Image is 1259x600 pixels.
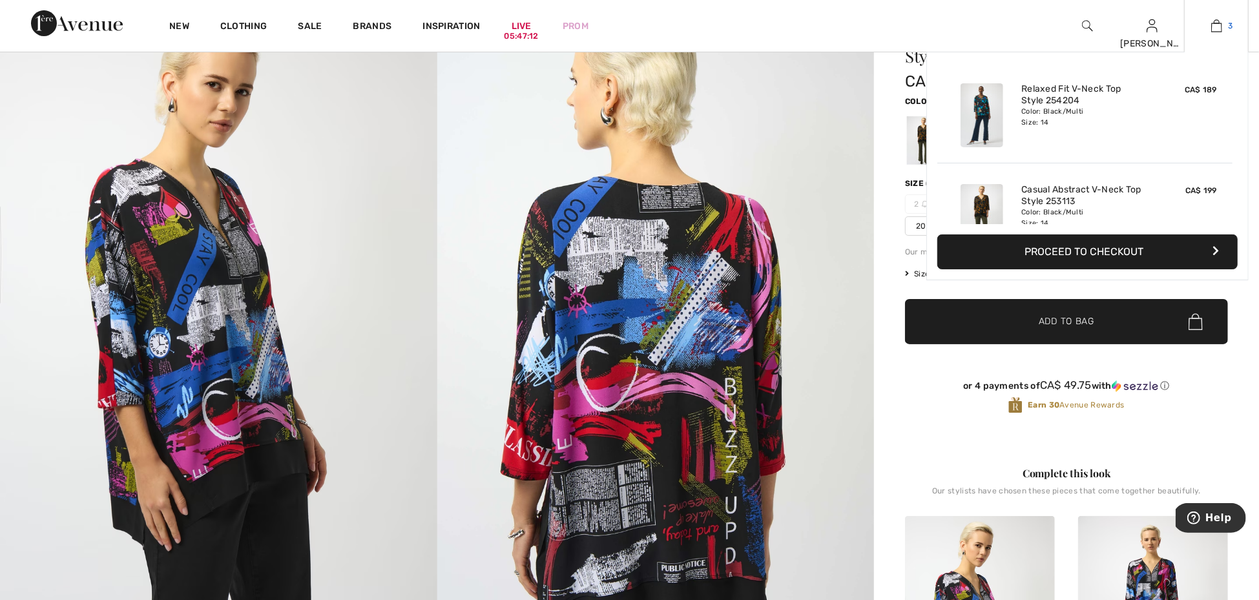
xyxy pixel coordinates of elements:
[1176,503,1246,535] iframe: Opens a widget where you can find more information
[563,19,588,33] a: Prom
[1147,18,1158,34] img: My Info
[31,10,123,36] img: 1ère Avenue
[1185,85,1217,94] span: CA$ 189
[937,234,1238,269] button: Proceed to Checkout
[1021,184,1149,207] a: Casual Abstract V-Neck Top Style 253113
[1028,400,1059,409] strong: Earn 30
[961,184,1003,248] img: Casual Abstract V-Neck Top Style 253113
[1021,107,1149,127] div: Color: Black/Multi Size: 14
[905,178,1121,189] div: Size ([GEOGRAPHIC_DATA]/[GEOGRAPHIC_DATA]):
[905,268,953,280] span: Size Guide
[961,83,1003,147] img: Relaxed Fit V-Neck Top Style 254204
[1082,18,1093,34] img: search the website
[1008,397,1023,414] img: Avenue Rewards
[353,21,392,34] a: Brands
[905,246,1228,258] div: Our model is 5'9"/175 cm and wears a size 6.
[905,194,937,214] span: 2
[905,466,1228,481] div: Complete this look
[905,97,935,106] span: Color:
[1189,313,1203,330] img: Bag.svg
[1120,37,1183,50] div: [PERSON_NAME]
[1028,399,1124,411] span: Avenue Rewards
[1040,378,1092,391] span: CA$ 49.75
[422,21,480,34] span: Inspiration
[905,31,1174,65] h1: Casual Abstract V-neck Top Style 253113
[1185,186,1217,195] span: CA$ 199
[1021,207,1149,228] div: Color: Black/Multi Size: 14
[505,30,539,43] div: 05:47:12
[1112,380,1158,392] img: Sezzle
[169,21,189,34] a: New
[1147,19,1158,32] a: Sign In
[220,21,267,34] a: Clothing
[905,72,965,90] span: CA$ 199
[512,19,532,33] a: Live05:47:12
[905,379,1228,392] div: or 4 payments of with
[922,201,928,207] img: ring-m.svg
[905,216,937,236] span: 20
[905,379,1228,397] div: or 4 payments ofCA$ 49.75withSezzle Click to learn more about Sezzle
[1039,315,1094,329] span: Add to Bag
[907,116,941,165] div: Black/Multi
[1211,18,1222,34] img: My Bag
[1021,83,1149,107] a: Relaxed Fit V-Neck Top Style 254204
[1229,20,1233,32] span: 3
[905,486,1228,506] div: Our stylists have chosen these pieces that come together beautifully.
[298,21,322,34] a: Sale
[1185,18,1248,34] a: 3
[905,299,1228,344] button: Add to Bag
